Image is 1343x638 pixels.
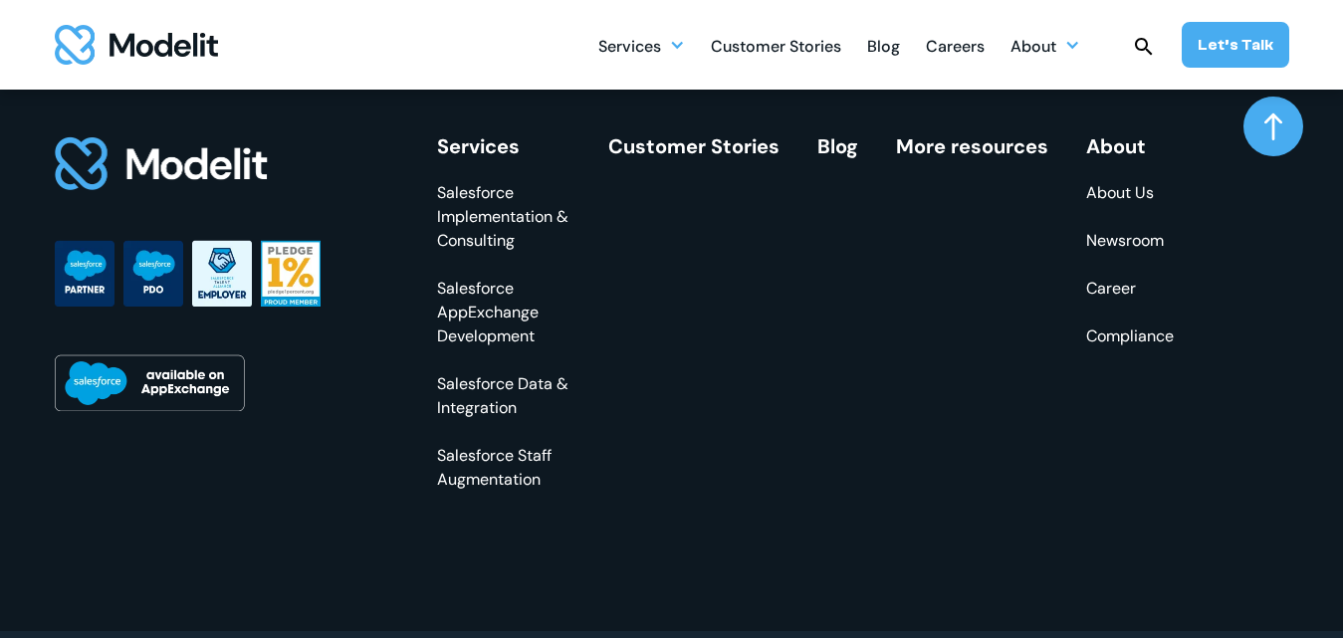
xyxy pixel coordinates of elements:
[1198,34,1273,56] div: Let’s Talk
[608,133,780,159] a: Customer Stories
[437,277,570,348] a: Salesforce AppExchange Development
[1010,26,1080,65] div: About
[1086,135,1174,157] div: About
[437,135,570,157] div: Services
[598,26,685,65] div: Services
[55,25,218,65] a: home
[1010,29,1056,68] div: About
[1264,112,1282,140] img: arrow up
[711,29,841,68] div: Customer Stories
[1086,324,1174,348] a: Compliance
[867,26,900,65] a: Blog
[1086,181,1174,205] a: About Us
[1086,229,1174,253] a: Newsroom
[55,25,218,65] img: modelit logo
[1086,277,1174,301] a: Career
[598,29,661,68] div: Services
[55,135,270,192] img: footer logo
[1182,22,1289,68] a: Let’s Talk
[437,444,570,492] a: Salesforce Staff Augmentation
[817,133,858,159] a: Blog
[437,181,570,253] a: Salesforce Implementation & Consulting
[896,133,1048,159] a: More resources
[867,29,900,68] div: Blog
[926,29,985,68] div: Careers
[711,26,841,65] a: Customer Stories
[926,26,985,65] a: Careers
[437,372,570,420] a: Salesforce Data & Integration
